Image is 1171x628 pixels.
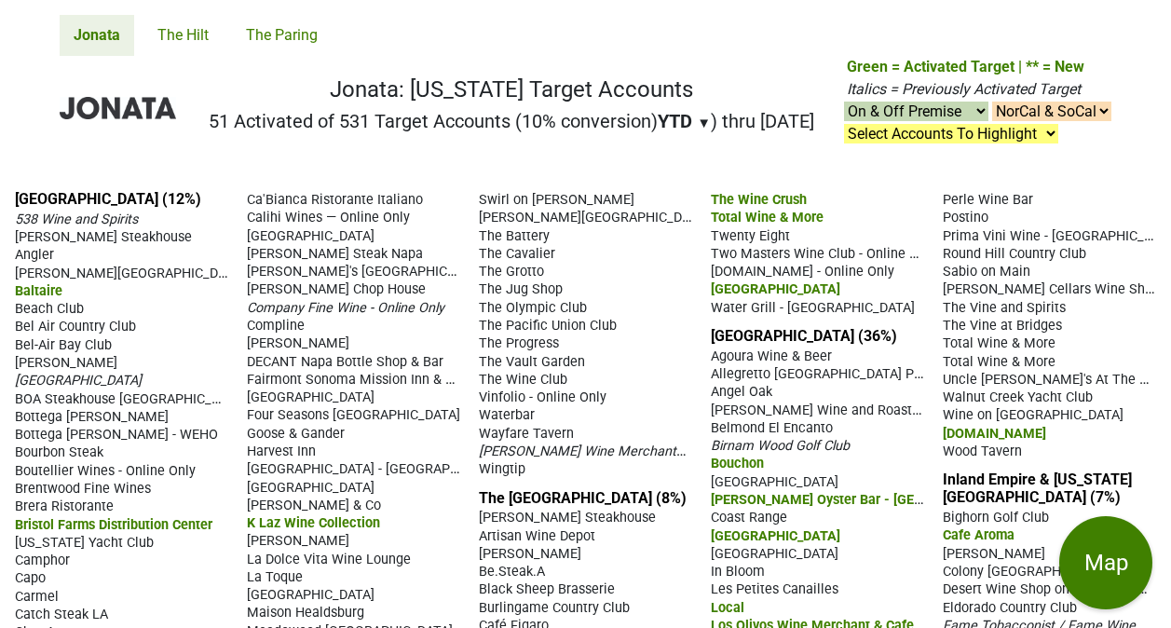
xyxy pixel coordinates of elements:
[15,301,84,317] span: Beach Club
[15,355,117,371] span: [PERSON_NAME]
[479,264,544,280] span: The Grotto
[479,461,525,477] span: Wingtip
[711,300,915,316] span: Water Grill - [GEOGRAPHIC_DATA]
[247,389,374,405] span: [GEOGRAPHIC_DATA]
[847,80,1081,98] span: Italics = Previously Activated Target
[15,283,62,299] span: Baltaire
[711,401,931,418] span: [PERSON_NAME] Wine and Roasting
[15,444,103,460] span: Bourbon Steak
[479,581,615,597] span: Black Sheep Brasserie
[479,426,574,442] span: Wayfare Tavern
[479,228,550,244] span: The Battery
[479,335,559,351] span: The Progress
[247,281,426,297] span: [PERSON_NAME] Chop House
[943,210,988,225] span: Postino
[247,228,374,244] span: [GEOGRAPHIC_DATA]
[847,58,1084,75] span: Green = Activated Target | ** = New
[943,300,1066,316] span: The Vine and Spirits
[943,246,1086,262] span: Round Hill Country Club
[247,246,423,262] span: [PERSON_NAME] Steak Napa
[479,489,687,507] a: The [GEOGRAPHIC_DATA] (8%)
[247,354,443,370] span: DECANT Napa Bottle Shop & Bar
[711,490,1023,508] span: [PERSON_NAME] Oyster Bar - [GEOGRAPHIC_DATA]
[711,228,790,244] span: Twenty Eight
[711,546,838,562] span: [GEOGRAPHIC_DATA]
[943,546,1045,562] span: [PERSON_NAME]
[15,427,218,443] span: Bottega [PERSON_NAME] - WEHO
[711,474,838,490] span: [GEOGRAPHIC_DATA]
[247,480,374,496] span: [GEOGRAPHIC_DATA]
[15,190,201,208] a: [GEOGRAPHIC_DATA] (12%)
[697,115,711,131] span: ▼
[479,528,595,544] span: Artisan Wine Depot
[943,192,1033,208] span: Perle Wine Bar
[247,335,349,351] span: [PERSON_NAME]
[15,389,247,407] span: BOA Steakhouse [GEOGRAPHIC_DATA]
[943,510,1049,526] span: Bighorn Golf Club
[479,389,606,405] span: Vinfolio - Online Only
[711,420,833,436] span: Belmond El Encanto
[711,327,897,345] a: [GEOGRAPHIC_DATA] (36%)
[943,264,1030,280] span: Sabio on Main
[247,300,444,316] span: Company Fine Wine - Online Only
[143,15,223,56] a: The Hilt
[711,192,807,208] span: The Wine Crush
[479,407,535,423] span: Waterbar
[247,459,513,477] span: [GEOGRAPHIC_DATA] - [GEOGRAPHIC_DATA]
[479,546,581,562] span: [PERSON_NAME]
[15,463,196,479] span: Boutellier Wines - Online Only
[60,15,134,56] a: Jonata
[479,192,634,208] span: Swirl on [PERSON_NAME]
[479,372,567,388] span: The Wine Club
[943,335,1055,351] span: Total Wine & More
[15,212,138,227] span: 538 Wine and Spirits
[479,281,563,297] span: The Jug Shop
[15,247,54,263] span: Angler
[247,210,410,225] span: Calihi Wines — Online Only
[711,564,765,580] span: In Bloom
[943,564,1115,580] span: Colony [GEOGRAPHIC_DATA]
[943,407,1123,423] span: Wine on [GEOGRAPHIC_DATA]
[15,264,245,281] span: [PERSON_NAME][GEOGRAPHIC_DATA]
[15,553,70,568] span: Camphor
[711,244,936,262] span: Two Masters Wine Club - Online Only
[15,319,136,334] span: Bel Air Country Club
[247,605,364,621] span: Maison Healdsburg
[943,600,1077,616] span: Eldorado Country Club
[247,444,316,459] span: Harvest Inn
[711,600,744,616] span: Local
[232,15,332,56] a: The Paring
[247,533,349,549] span: [PERSON_NAME]
[711,528,840,544] span: [GEOGRAPHIC_DATA]
[711,210,824,225] span: Total Wine & More
[943,389,1093,405] span: Walnut Creek Yacht Club
[1059,516,1152,609] button: Map
[247,498,381,513] span: [PERSON_NAME] & Co
[479,442,753,459] span: [PERSON_NAME] Wine Merchants & Wine Bar
[247,262,489,280] span: [PERSON_NAME]'s [GEOGRAPHIC_DATA]
[247,552,411,567] span: La Dolce Vita Wine Lounge
[247,569,303,585] span: La Toque
[15,229,192,245] span: [PERSON_NAME] Steakhouse
[15,607,108,622] span: Catch Steak LA
[711,281,840,297] span: [GEOGRAPHIC_DATA]
[247,192,423,208] span: Ca'Bianca Ristorante Italiano
[60,97,176,119] img: Jonata
[479,564,545,580] span: Be.Steak.A
[247,370,469,388] span: Fairmont Sonoma Mission Inn & Spa
[711,348,832,364] span: Agoura Wine & Beer
[479,208,709,225] span: [PERSON_NAME][GEOGRAPHIC_DATA]
[711,581,838,597] span: Les Petites Canailles
[711,384,772,400] span: Angel Oak
[479,300,587,316] span: The Olympic Club
[15,498,114,514] span: Brera Ristorante
[479,510,656,526] span: [PERSON_NAME] Steakhouse
[479,600,630,616] span: Burlingame Country Club
[15,409,169,425] span: Bottega [PERSON_NAME]
[209,76,814,103] h1: Jonata: [US_STATE] Target Accounts
[247,426,345,442] span: Goose & Gander
[15,337,112,353] span: Bel-Air Bay Club
[479,318,617,334] span: The Pacific Union Club
[943,527,1014,543] span: Cafe Aroma
[247,515,380,531] span: K Laz Wine Collection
